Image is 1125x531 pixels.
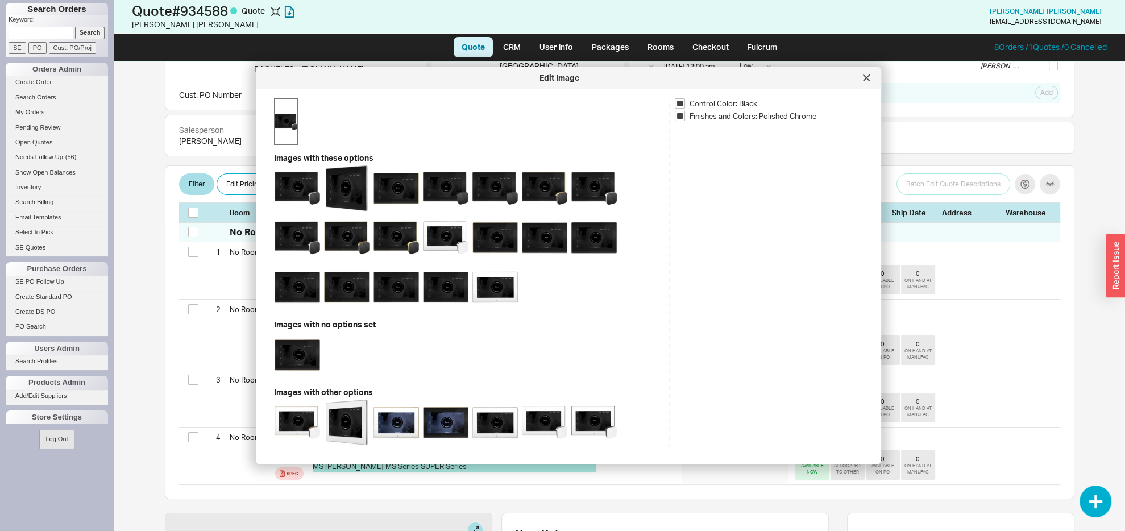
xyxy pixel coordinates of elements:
span: Edit Pricing by [PERSON_NAME] [226,177,326,191]
a: Spec [275,467,304,480]
div: [PERSON_NAME] [179,135,282,147]
span: Control Color: Black [690,98,757,109]
img: ISTEAMXWHPC_SteamHead_yprh81 [423,215,468,260]
img: ISTEAMXBKSB_SteamHead_pbvijv [373,215,419,260]
img: ISTEAMXWHPC_Angled_ntxm0j [324,400,370,445]
a: Show Open Balances [6,167,108,179]
a: SE Quotes [6,242,108,254]
a: 8Orders /1Quotes /0 Cancelled [994,42,1107,52]
a: Open Quotes [6,136,108,148]
img: ISTEAMXBKPB_SteamHead_ewrbaz [522,165,567,211]
button: Filter [179,173,214,195]
img: ISTEAMXBKPC_SteamHead_zwqymg.jpg [275,99,297,144]
img: ISXBKPG_al21hj [275,332,320,377]
a: Packages [584,37,637,57]
h5: Images with these options [274,154,663,162]
a: Inventory [6,181,108,193]
a: Add/Edit Suppliers [6,390,108,402]
a: Quote [454,37,493,57]
div: Orders Admin [6,63,108,76]
a: Search Orders [6,92,108,103]
div: [EMAIL_ADDRESS][DOMAIN_NAME] [990,18,1101,26]
img: ISTEAMXBKBB_SteamHead_xnbjk2 [324,215,370,260]
input: SE [9,42,26,54]
img: ISTEAMXWHBB_wsczdt [373,400,419,445]
img: ISTEAMXBKPN_fid0u9 [423,264,468,310]
h1: Search Orders [6,3,108,15]
a: CRM [495,37,529,57]
input: Finishes and Colors: Polished Chrome [675,111,685,121]
h1: Quote # 934588 [132,3,566,19]
span: Batch Edit Quote Descriptions [906,177,1001,191]
input: PO [28,42,47,54]
span: Finishes and Colors: Polished Chrome [690,111,816,121]
a: Create Standard PO [6,291,108,303]
a: [PERSON_NAME] [PERSON_NAME] [990,7,1102,15]
button: Log Out [39,430,74,449]
div: Salesperson [179,125,282,136]
div: ON HAND AT MANUFAC [903,277,933,290]
img: ISTEAMXWHBB_SteamHead_yptfxl [275,400,320,445]
a: Search Billing [6,196,108,208]
a: Needs Follow Up(56) [6,151,108,163]
img: ISTEAMXBKPC_zitpsp [373,264,419,310]
img: ISTEAMXBKBN_kunn41 [522,215,567,260]
img: ISTEAMXBKMB_klvvd6 [571,215,617,260]
input: Control Color: Black [675,98,685,109]
span: ( 56 ) [65,154,77,160]
div: Products Admin [6,376,108,389]
div: Room [230,208,271,218]
div: 0 [916,340,920,348]
h5: Images with no options set [274,321,663,329]
div: AVAILABLE NOW [798,463,827,475]
div: AVAILABLE ON PO [868,463,898,475]
img: ISTEAMXWHPC_paxxje [472,264,518,310]
button: Batch Edit Quote Descriptions [896,173,1010,195]
div: Spec [287,469,298,478]
img: ISTEAMXBKPN_SteamHead_lv82r8 [275,215,320,260]
a: Fulcrum [739,37,786,57]
div: No Room [230,226,269,238]
div: No Room [230,370,271,389]
div: ON HAND AT MANUFAC [903,405,933,418]
a: Search Profiles [6,355,108,367]
a: Checkout [684,37,737,57]
input: Cust. PO/Proj [49,42,96,54]
h5: Images with other options [274,388,663,396]
div: 2 [206,300,221,319]
div: Purchase Orders [6,262,108,276]
div: ALLOCATED TO OTHER [833,463,862,475]
button: Add [1035,86,1058,99]
button: Edit Pricing by [PERSON_NAME] [217,173,335,195]
div: Edit Image [261,72,857,84]
a: My Orders [6,106,108,118]
div: Users Admin [6,342,108,355]
a: SE PO Follow Up [6,276,108,288]
a: Create Order [6,76,108,88]
img: ISTEAMXWHOB_SteamHead_ob5joz [571,400,617,445]
a: PO Search [6,321,108,333]
img: ISTEAMXBKBN_SteamHead_jt4hdj [275,165,320,211]
div: No Room [230,300,271,319]
div: Ship Date [892,208,935,218]
img: ISTEAMXBKMB_SteamHead_tsfnfn [423,165,468,211]
div: 0 [916,397,920,405]
div: Store Settings [6,410,108,424]
div: [PERSON_NAME] [981,62,1019,70]
span: Needs Follow Up [15,154,63,160]
div: Address [942,208,999,218]
a: Pending Review [6,122,108,134]
div: Warehouse [1006,208,1051,218]
div: ON HAND AT MANUFAC [903,463,933,475]
img: ISTEAMXBKSB_euc8gl [373,165,419,211]
p: Keyword: [9,15,108,27]
div: 0 [916,455,920,463]
img: ISTEAMXBKPB_h7btcf [324,264,370,310]
span: Filter [189,177,205,191]
a: Select to Pick [6,226,108,238]
div: ON HAND AT MANUFAC [903,348,933,360]
span: Quote [242,6,267,15]
span: Add [1040,88,1053,97]
div: Cust. PO Number [165,82,426,110]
